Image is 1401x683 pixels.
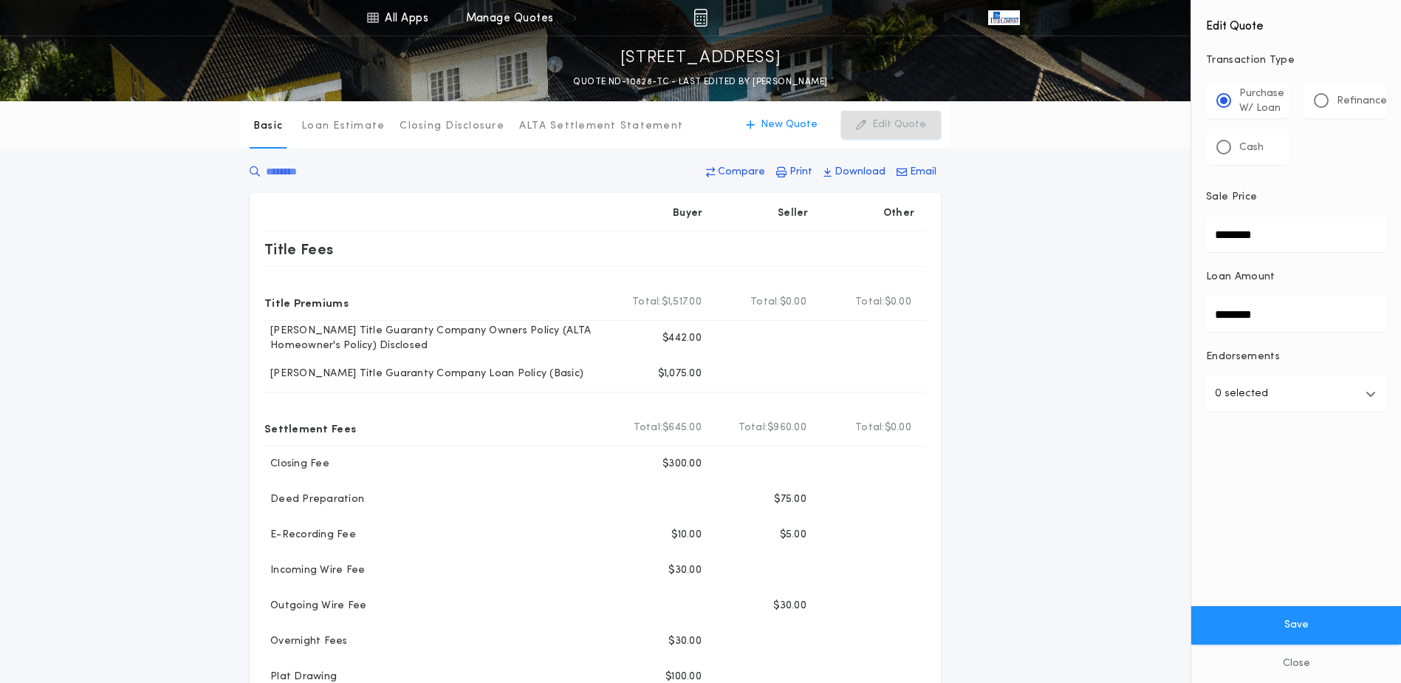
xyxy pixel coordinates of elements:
input: Sale Price [1206,217,1386,252]
p: $75.00 [774,492,806,507]
p: Settlement Fees [264,416,356,440]
p: Email [910,165,936,180]
p: E-Recording Fee [264,528,356,543]
button: Edit Quote [841,111,941,139]
p: [STREET_ADDRESS] [620,47,781,70]
img: img [693,9,708,27]
p: Transaction Type [1206,53,1386,68]
p: [PERSON_NAME] Title Guaranty Company Loan Policy (Basic) [264,367,583,381]
p: Incoming Wire Fee [264,563,365,578]
p: $10.00 [671,528,702,543]
span: $0.00 [885,421,911,435]
button: New Quote [731,111,832,139]
p: Cash [1239,140,1264,155]
p: ALTA Settlement Statement [519,119,683,134]
p: QUOTE ND-10828-TC - LAST EDITED BY [PERSON_NAME] [573,75,827,89]
p: Overnight Fees [264,634,348,649]
p: Title Fees [264,237,334,261]
p: Compare [718,165,765,180]
button: Save [1191,606,1401,645]
p: Outgoing Wire Fee [264,599,366,614]
span: $645.00 [662,421,702,435]
span: $0.00 [885,295,911,310]
p: Basic [253,119,283,134]
p: Other [883,206,914,221]
button: Print [772,159,817,186]
p: $30.00 [668,634,702,649]
p: $5.00 [780,528,806,543]
b: Total: [632,295,662,310]
h4: Edit Quote [1206,9,1386,35]
p: Loan Amount [1206,270,1275,285]
button: Close [1191,645,1401,683]
p: New Quote [761,118,818,132]
p: Title Premiums [264,290,349,314]
p: 0 selected [1215,385,1268,403]
p: Download [835,165,886,180]
p: $1,075.00 [658,367,702,381]
b: Total: [855,421,885,435]
p: Purchase W/ Loan [1239,86,1284,116]
b: Total: [855,295,885,310]
p: Edit Quote [872,118,926,132]
p: $30.00 [773,599,806,614]
button: Download [819,159,890,186]
p: Closing Fee [264,457,329,472]
p: [PERSON_NAME] Title Guaranty Company Owners Policy (ALTA Homeowner's Policy) Disclosed [264,324,609,353]
p: Buyer [673,206,702,221]
p: Print [789,165,812,180]
button: Compare [702,159,770,186]
p: $442.00 [662,331,702,346]
span: $0.00 [780,295,806,310]
p: $30.00 [668,563,702,578]
span: $1,517.00 [662,295,702,310]
p: Seller [778,206,809,221]
p: Endorsements [1206,350,1386,364]
p: Refinance [1337,94,1387,109]
input: Loan Amount [1206,296,1386,332]
span: $960.00 [767,421,806,435]
b: Total: [739,421,768,435]
b: Total: [634,421,663,435]
p: Loan Estimate [301,119,385,134]
button: 0 selected [1206,376,1386,412]
p: Deed Preparation [264,492,364,507]
button: Email [892,159,941,186]
p: Sale Price [1206,190,1257,205]
b: Total: [750,295,780,310]
p: $300.00 [662,457,702,472]
p: Closing Disclosure [400,119,504,134]
img: vs-icon [988,10,1019,25]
